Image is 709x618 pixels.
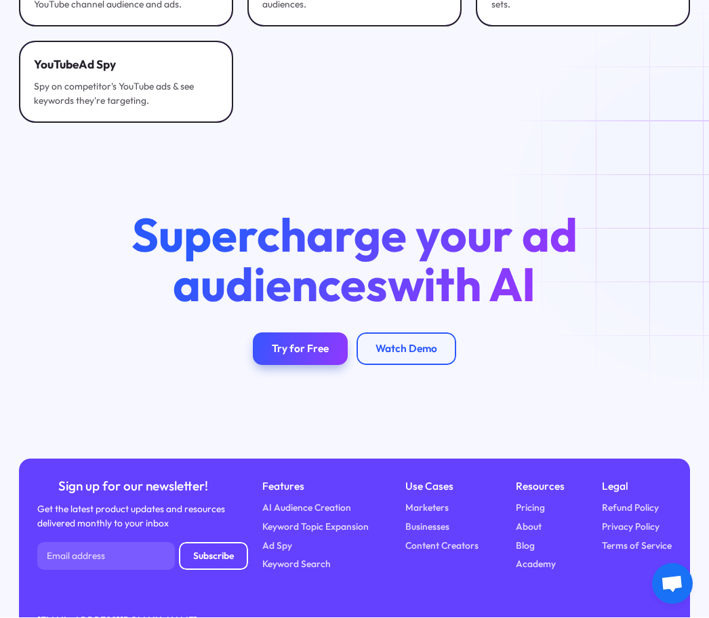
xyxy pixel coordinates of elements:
div: Use Cases [405,478,479,495]
a: Pricing [516,501,545,516]
input: Email address [37,543,174,571]
input: Subscribe [179,543,247,571]
div: YouTube [34,57,218,73]
a: Marketers [405,501,449,516]
a: Privacy Policy [602,520,660,535]
div: Watch Demo [376,343,437,355]
div: Get the latest product updates and resources delivered monthly to your inbox [37,503,229,530]
h2: Supercharge your ad audiences [97,210,611,309]
a: Academy [516,558,556,572]
a: Watch Demo [357,333,455,366]
a: Refund Policy [602,501,659,516]
a: Try for Free [253,333,347,366]
a: Businesses [405,520,449,535]
a: About [516,520,542,535]
a: Keyword Search [262,558,331,572]
form: Newsletter Form [37,543,248,571]
a: Content Creators [405,539,479,554]
div: Legal [602,478,672,495]
span: with AI [388,255,535,314]
a: YouTubeAd SpySpy on competitor's YouTube ads & see keywords they're targeting. [19,41,233,123]
div: Sign up for our newsletter! [37,478,229,496]
a: Open chat [652,564,693,604]
div: Resources [516,478,565,495]
a: Terms of Service [602,539,672,554]
a: AI Audience Creation [262,501,351,516]
a: Keyword Topic Expansion [262,520,369,535]
span: Ad Spy [79,58,116,72]
a: Ad Spy [262,539,292,554]
div: Spy on competitor's YouTube ads & see keywords they're targeting. [34,80,218,108]
div: Features [262,478,369,495]
a: Blog [516,539,535,554]
div: Try for Free [272,343,329,355]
